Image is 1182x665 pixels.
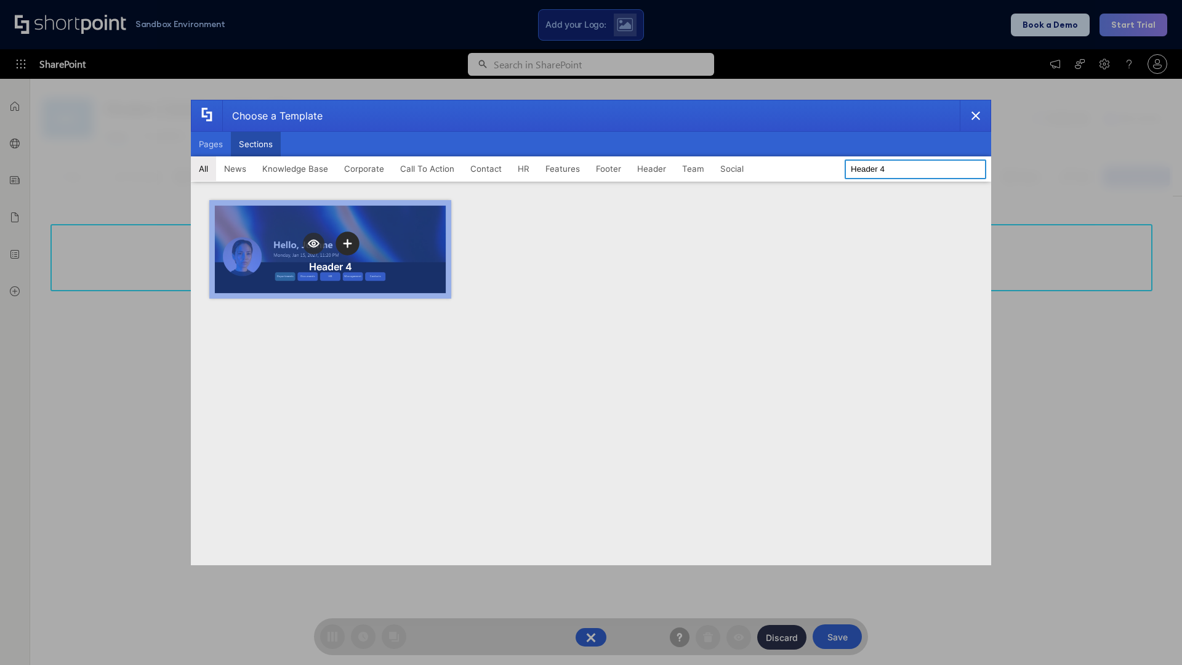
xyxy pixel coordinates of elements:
button: HR [510,156,537,181]
iframe: Chat Widget [1120,606,1182,665]
button: Team [674,156,712,181]
button: Call To Action [392,156,462,181]
button: Knowledge Base [254,156,336,181]
div: template selector [191,100,991,565]
button: All [191,156,216,181]
button: News [216,156,254,181]
button: Corporate [336,156,392,181]
button: Header [629,156,674,181]
div: Header 4 [309,260,352,273]
button: Pages [191,132,231,156]
button: Features [537,156,588,181]
input: Search [845,159,986,179]
button: Sections [231,132,281,156]
div: Choose a Template [222,100,323,131]
button: Contact [462,156,510,181]
button: Social [712,156,752,181]
button: Footer [588,156,629,181]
